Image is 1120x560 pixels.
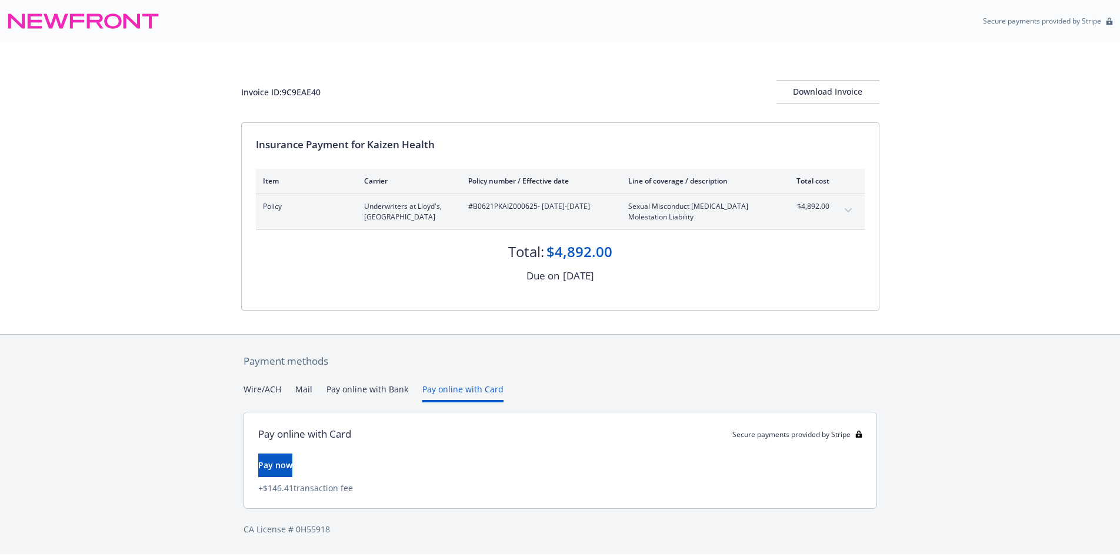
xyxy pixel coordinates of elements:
div: Insurance Payment for Kaizen Health [256,137,865,152]
span: Sexual Misconduct [MEDICAL_DATA] Molestation Liability [628,201,766,222]
div: Total: [508,242,544,262]
span: #B0621PKAIZ000625 - [DATE]-[DATE] [468,201,609,212]
span: Pay now [258,459,292,471]
span: Policy [263,201,345,212]
div: Due on [526,268,559,284]
div: Download Invoice [776,81,879,103]
div: Policy number / Effective date [468,176,609,186]
div: Invoice ID: 9C9EAE40 [241,86,321,98]
div: CA License # 0H55918 [244,523,877,535]
button: expand content [839,201,858,220]
div: [DATE] [563,268,594,284]
div: $4,892.00 [546,242,612,262]
div: Secure payments provided by Stripe [732,429,862,439]
span: $4,892.00 [785,201,829,212]
div: Pay online with Card [258,426,351,442]
div: Payment methods [244,354,877,369]
span: Underwriters at Lloyd's, [GEOGRAPHIC_DATA] [364,201,449,222]
div: Carrier [364,176,449,186]
button: Pay now [258,454,292,477]
div: PolicyUnderwriters at Lloyd's, [GEOGRAPHIC_DATA]#B0621PKAIZ000625- [DATE]-[DATE]Sexual Misconduct... [256,194,865,229]
button: Pay online with Bank [326,383,408,402]
button: Wire/ACH [244,383,281,402]
button: Pay online with Card [422,383,504,402]
div: Total cost [785,176,829,186]
div: Item [263,176,345,186]
p: Secure payments provided by Stripe [983,16,1101,26]
div: + $146.41 transaction fee [258,482,862,494]
button: Mail [295,383,312,402]
button: Download Invoice [776,80,879,104]
div: Line of coverage / description [628,176,766,186]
